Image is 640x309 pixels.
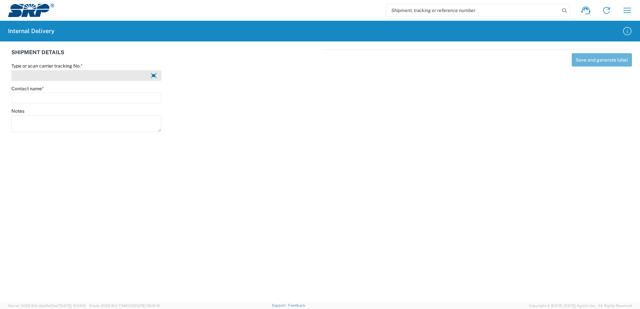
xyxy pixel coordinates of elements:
[529,303,632,309] span: Copyright © [DATE]-[DATE] Agistix Inc., All Rights Reserved
[89,304,160,308] span: Client: 2025.18.0-7346316
[134,304,160,308] span: [DATE] 08:10:16
[11,108,24,114] label: Notes
[11,49,318,63] div: SHIPMENT DETAILS
[288,303,305,307] a: Feedback
[272,303,289,307] a: Support
[386,4,560,17] input: Shipment, tracking or reference number
[8,304,86,308] span: Server: 2025.18.0-daa1fe12ee7
[8,27,55,35] h2: Internal Delivery
[11,86,44,92] label: Contact name
[8,4,54,17] img: srp
[11,63,83,69] label: Type or scan carrier tracking No.
[60,304,86,308] span: [DATE] 10:04:51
